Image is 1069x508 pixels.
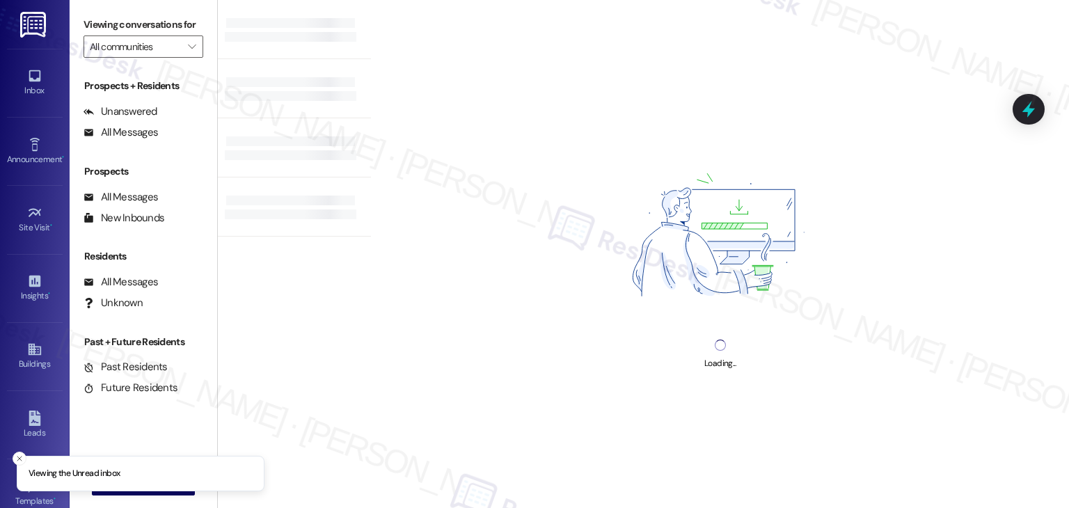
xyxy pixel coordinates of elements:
[70,79,217,93] div: Prospects + Residents
[70,164,217,179] div: Prospects
[70,335,217,349] div: Past + Future Residents
[84,360,168,374] div: Past Residents
[84,275,158,289] div: All Messages
[84,104,157,119] div: Unanswered
[188,41,196,52] i: 
[54,494,56,504] span: •
[7,406,63,444] a: Leads
[7,338,63,375] a: Buildings
[84,190,158,205] div: All Messages
[13,452,26,466] button: Close toast
[7,201,63,239] a: Site Visit •
[7,64,63,102] a: Inbox
[84,381,177,395] div: Future Residents
[84,14,203,35] label: Viewing conversations for
[29,468,120,480] p: Viewing the Unread inbox
[84,211,164,225] div: New Inbounds
[704,356,736,371] div: Loading...
[70,249,217,264] div: Residents
[84,296,143,310] div: Unknown
[90,35,181,58] input: All communities
[84,125,158,140] div: All Messages
[62,152,64,162] span: •
[48,289,50,299] span: •
[20,12,49,38] img: ResiDesk Logo
[50,221,52,230] span: •
[7,269,63,307] a: Insights •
